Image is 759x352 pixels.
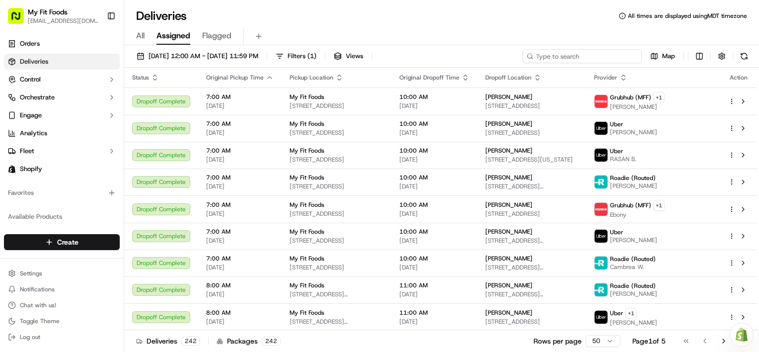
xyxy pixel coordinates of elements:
[399,210,469,218] span: [DATE]
[485,156,578,164] span: [STREET_ADDRESS][US_STATE]
[610,282,656,290] span: Roadie (Routed)
[595,122,607,135] img: uber-new-logo.jpeg
[399,156,469,164] span: [DATE]
[399,129,469,137] span: [DATE]
[290,318,383,326] span: [STREET_ADDRESS][PERSON_NAME]
[485,93,532,101] span: [PERSON_NAME]
[20,144,76,154] span: Knowledge Base
[4,282,120,296] button: Notifications
[290,290,383,298] span: [STREET_ADDRESS][PERSON_NAME]
[34,105,126,113] div: We're available if you need us!
[610,309,623,317] span: Uber
[4,54,120,70] a: Deliveries
[206,255,274,263] span: 7:00 AM
[20,75,41,84] span: Control
[206,156,274,164] span: [DATE]
[4,330,120,344] button: Log out
[485,120,532,128] span: [PERSON_NAME]
[70,168,120,176] a: Powered byPylon
[290,147,324,155] span: My Fit Foods
[217,336,281,346] div: Packages
[610,228,623,236] span: Uber
[20,333,40,341] span: Log out
[80,140,163,158] a: 💻API Documentation
[206,201,274,209] span: 7:00 AM
[290,129,383,137] span: [STREET_ADDRESS]
[10,95,28,113] img: 1736555255976-a54dd68f-1ca7-489b-9aae-adbdc363a1c4
[307,52,316,61] span: ( 1 )
[206,281,274,289] span: 8:00 AM
[206,120,274,128] span: 7:00 AM
[156,30,190,42] span: Assigned
[662,52,675,61] span: Map
[206,210,274,218] span: [DATE]
[290,255,324,263] span: My Fit Foods
[595,311,607,324] img: uber-new-logo.jpeg
[610,182,657,190] span: [PERSON_NAME]
[399,264,469,271] span: [DATE]
[136,30,145,42] span: All
[290,309,324,317] span: My Fit Foods
[290,174,324,181] span: My Fit Foods
[485,201,532,209] span: [PERSON_NAME]
[4,185,120,201] div: Favorites
[290,228,324,236] span: My Fit Foods
[6,140,80,158] a: 📗Knowledge Base
[523,49,642,63] input: Type to search
[485,174,532,181] span: [PERSON_NAME]
[485,255,532,263] span: [PERSON_NAME]
[4,266,120,280] button: Settings
[4,36,120,52] a: Orders
[99,169,120,176] span: Pylon
[4,89,120,105] button: Orchestrate
[290,281,324,289] span: My Fit Foods
[646,49,680,63] button: Map
[632,336,666,346] div: Page 1 of 5
[290,210,383,218] span: [STREET_ADDRESS]
[485,182,578,190] span: [STREET_ADDRESS][PERSON_NAME]
[262,337,281,346] div: 242
[485,237,578,245] span: [STREET_ADDRESS][PERSON_NAME]
[610,120,623,128] span: Uber
[84,145,92,153] div: 💻
[20,285,55,293] span: Notifications
[271,49,321,63] button: Filters(1)
[290,102,383,110] span: [STREET_ADDRESS]
[206,264,274,271] span: [DATE]
[202,30,231,42] span: Flagged
[610,93,651,101] span: Grubhub (MFF)
[610,211,665,219] span: Ebony
[181,337,200,346] div: 242
[20,129,47,138] span: Analytics
[399,74,459,82] span: Original Dropoff Time
[399,147,469,155] span: 10:00 AM
[206,93,274,101] span: 7:00 AM
[10,10,30,30] img: Nash
[595,149,607,162] img: uber-new-logo.jpeg
[728,74,749,82] div: Action
[610,290,657,298] span: [PERSON_NAME]
[4,125,120,141] a: Analytics
[399,228,469,236] span: 10:00 AM
[595,203,607,216] img: 5e692f75ce7d37001a5d71f1
[595,257,607,269] img: roadie-logo-v2.jpg
[399,281,469,289] span: 11:00 AM
[136,336,200,346] div: Deliveries
[290,93,324,101] span: My Fit Foods
[595,95,607,108] img: 5e692f75ce7d37001a5d71f1
[610,174,656,182] span: Roadie (Routed)
[28,17,99,25] span: [EMAIL_ADDRESS][DOMAIN_NAME]
[485,290,578,298] span: [STREET_ADDRESS][PERSON_NAME]
[290,156,383,164] span: [STREET_ADDRESS]
[4,107,120,123] button: Engage
[485,129,578,137] span: [STREET_ADDRESS]
[485,228,532,236] span: [PERSON_NAME]
[653,200,665,211] button: +1
[28,7,68,17] button: My Fit Foods
[20,317,60,325] span: Toggle Theme
[206,74,264,82] span: Original Pickup Time
[610,236,657,244] span: [PERSON_NAME]
[34,95,163,105] div: Start new chat
[595,176,607,188] img: roadie-logo-v2.jpg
